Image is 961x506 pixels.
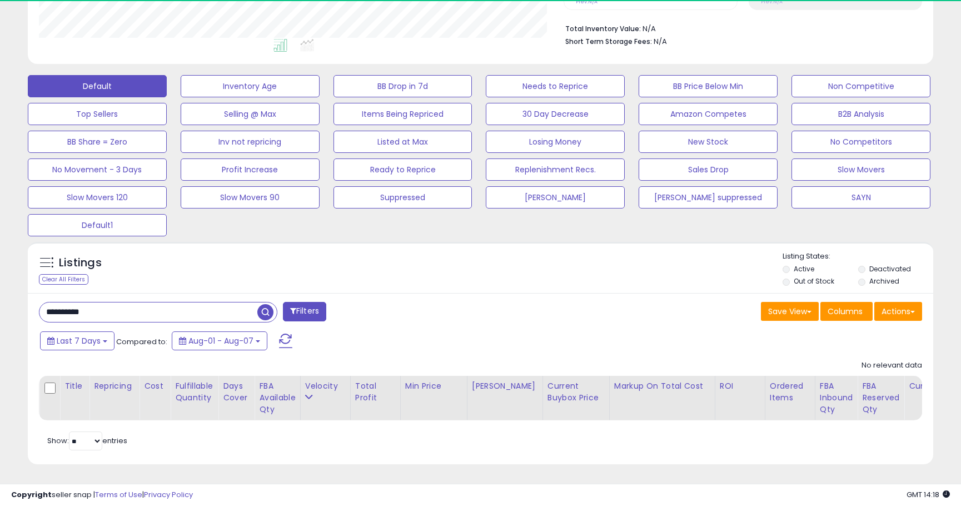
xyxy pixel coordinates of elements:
[39,274,88,285] div: Clear All Filters
[333,158,472,181] button: Ready to Reprice
[874,302,922,321] button: Actions
[405,380,462,392] div: Min Price
[791,131,930,153] button: No Competitors
[181,103,320,125] button: Selling @ Max
[181,131,320,153] button: Inv not repricing
[333,131,472,153] button: Listed at Max
[770,380,810,404] div: Ordered Items
[283,302,326,321] button: Filters
[28,75,167,97] button: Default
[783,251,933,262] p: Listing States:
[639,186,778,209] button: [PERSON_NAME] suppressed
[94,380,135,392] div: Repricing
[862,360,922,371] div: No relevant data
[40,331,114,350] button: Last 7 Days
[472,380,538,392] div: [PERSON_NAME]
[11,489,52,500] strong: Copyright
[181,158,320,181] button: Profit Increase
[639,103,778,125] button: Amazon Competes
[59,255,102,271] h5: Listings
[791,186,930,209] button: SAYN
[609,376,715,420] th: The percentage added to the cost of goods (COGS) that forms the calculator for Min & Max prices.
[188,335,253,346] span: Aug-01 - Aug-07
[486,186,625,209] button: [PERSON_NAME]
[223,380,250,404] div: Days Cover
[144,489,193,500] a: Privacy Policy
[181,186,320,209] button: Slow Movers 90
[333,186,472,209] button: Suppressed
[28,103,167,125] button: Top Sellers
[794,276,834,286] label: Out of Stock
[486,131,625,153] button: Losing Money
[11,490,193,500] div: seller snap | |
[565,21,914,34] li: N/A
[355,380,396,404] div: Total Profit
[654,36,667,47] span: N/A
[64,380,84,392] div: Title
[820,302,873,321] button: Columns
[47,435,127,446] span: Show: entries
[639,131,778,153] button: New Stock
[547,380,605,404] div: Current Buybox Price
[486,103,625,125] button: 30 Day Decrease
[486,158,625,181] button: Replenishment Recs.
[791,75,930,97] button: Non Competitive
[791,103,930,125] button: B2B Analysis
[333,103,472,125] button: Items Being Repriced
[95,489,142,500] a: Terms of Use
[57,335,101,346] span: Last 7 Days
[28,186,167,209] button: Slow Movers 120
[791,158,930,181] button: Slow Movers
[828,306,863,317] span: Columns
[794,264,814,274] label: Active
[333,75,472,97] button: BB Drop in 7d
[175,380,213,404] div: Fulfillable Quantity
[172,331,267,350] button: Aug-01 - Aug-07
[869,264,911,274] label: Deactivated
[869,276,899,286] label: Archived
[614,380,710,392] div: Markup on Total Cost
[862,380,899,415] div: FBA Reserved Qty
[720,380,760,392] div: ROI
[144,380,166,392] div: Cost
[820,380,853,415] div: FBA inbound Qty
[181,75,320,97] button: Inventory Age
[639,75,778,97] button: BB Price Below Min
[28,158,167,181] button: No Movement - 3 Days
[116,336,167,347] span: Compared to:
[565,24,641,33] b: Total Inventory Value:
[907,489,950,500] span: 2025-08-15 14:18 GMT
[565,37,652,46] b: Short Term Storage Fees:
[28,214,167,236] button: Default1
[639,158,778,181] button: Sales Drop
[259,380,295,415] div: FBA Available Qty
[28,131,167,153] button: BB Share = Zero
[761,302,819,321] button: Save View
[305,380,346,392] div: Velocity
[486,75,625,97] button: Needs to Reprice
